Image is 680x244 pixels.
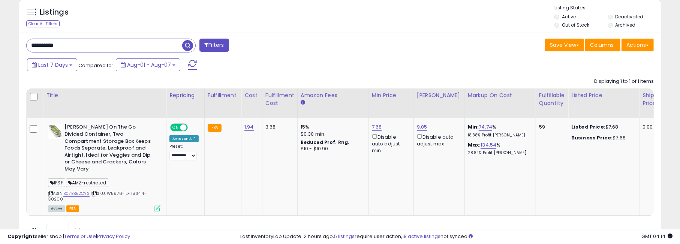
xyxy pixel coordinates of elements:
[643,91,658,107] div: Ship Price
[641,233,673,240] span: 2025-08-15 04:14 GMT
[468,91,533,99] div: Markup on Cost
[46,91,163,99] div: Title
[32,226,86,234] span: Show: entries
[616,22,636,28] label: Archived
[643,124,655,130] div: 0.00
[571,134,613,141] b: Business Price:
[464,88,536,118] th: The percentage added to the cost of goods (COGS) that forms the calculator for Min & Max prices.
[27,58,77,71] button: Last 7 Days
[48,124,160,211] div: ASIN:
[372,91,410,99] div: Min Price
[539,91,565,107] div: Fulfillable Quantity
[26,20,60,27] div: Clear All Filters
[38,61,68,69] span: Last 7 Days
[468,124,530,138] div: %
[199,39,229,52] button: Filters
[48,205,65,212] span: All listings currently available for purchase on Amazon
[585,39,620,51] button: Columns
[64,124,156,174] b: [PERSON_NAME] On The Go Divided Container, Two Compartment Storage Box Keeps Foods Separate, Leak...
[301,131,363,138] div: $0.30 min
[468,123,479,130] b: Min:
[481,141,496,149] a: 134.54
[265,124,292,130] div: 3.68
[571,124,634,130] div: $7.68
[554,4,661,12] p: Listing States:
[590,41,614,49] span: Columns
[116,58,180,71] button: Aug-01 - Aug-07
[78,62,113,69] span: Compared to:
[468,150,530,156] p: 28.84% Profit [PERSON_NAME]
[301,139,350,145] b: Reduced Prof. Rng.
[571,123,605,130] b: Listed Price:
[479,123,492,131] a: 74.74
[66,178,108,187] span: AMZ-restricted
[169,135,199,142] div: Amazon AI *
[372,133,408,154] div: Disable auto adjust min
[417,133,459,147] div: Disable auto adjust max
[562,22,589,28] label: Out of Stock
[265,91,294,107] div: Fulfillment Cost
[301,146,363,152] div: $10 - $10.90
[571,135,634,141] div: $7.68
[301,99,305,106] small: Amazon Fees.
[244,91,259,99] div: Cost
[48,124,63,139] img: 41ISADPT6WL._SL40_.jpg
[468,141,481,148] b: Max:
[40,7,69,18] h5: Listings
[169,91,201,99] div: Repricing
[468,142,530,156] div: %
[539,124,562,130] div: 59
[402,233,440,240] a: 18 active listings
[545,39,584,51] button: Save View
[240,233,673,240] div: Last InventoryLab Update: 2 hours ago, require user action, not synced.
[562,13,576,20] label: Active
[208,124,222,132] small: FBA
[187,124,199,131] span: OFF
[63,190,90,197] a: B07BB52CYS
[97,233,130,240] a: Privacy Policy
[208,91,238,99] div: Fulfillment
[48,190,147,202] span: | SKU: W5976-ID-186414-G0200
[7,233,35,240] strong: Copyright
[417,91,461,99] div: [PERSON_NAME]
[127,61,171,69] span: Aug-01 - Aug-07
[334,233,355,240] a: 5 listings
[66,205,79,212] span: FBA
[171,124,180,131] span: ON
[372,123,382,131] a: 7.68
[301,91,365,99] div: Amazon Fees
[417,123,427,131] a: 9.05
[594,78,654,85] div: Displaying 1 to 1 of 1 items
[48,178,65,187] span: IPSF
[301,124,363,130] div: 15%
[244,123,254,131] a: 1.94
[622,39,654,51] button: Actions
[616,13,644,20] label: Deactivated
[64,233,96,240] a: Terms of Use
[7,233,130,240] div: seller snap | |
[169,144,199,161] div: Preset:
[571,91,636,99] div: Listed Price
[468,133,530,138] p: 18.88% Profit [PERSON_NAME]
